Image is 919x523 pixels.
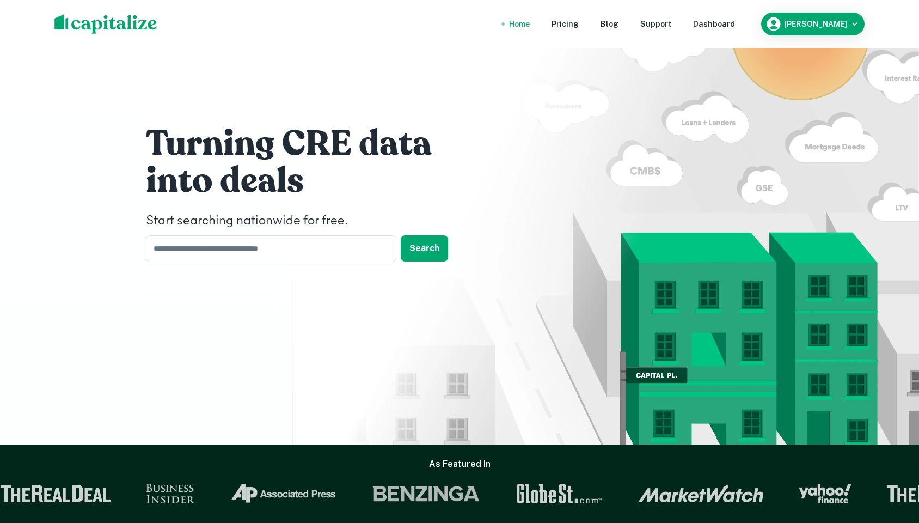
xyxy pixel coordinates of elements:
h1: into deals [146,159,473,203]
img: capitalize-logo.png [54,14,157,34]
h1: Turning CRE data [146,122,473,166]
button: Search [401,235,448,261]
h6: As Featured In [429,458,491,471]
h4: Start searching nationwide for free. [146,211,473,231]
img: GlobeSt [510,484,598,503]
img: Associated Press [224,484,332,503]
a: Support [640,18,671,30]
a: Blog [601,18,618,30]
a: Pricing [552,18,579,30]
img: Benzinga [366,484,475,503]
a: Dashboard [693,18,735,30]
img: Business Insider [140,484,189,503]
iframe: Chat Widget [865,436,919,488]
button: [PERSON_NAME] [761,13,865,35]
h6: [PERSON_NAME] [784,20,847,28]
img: Market Watch [633,484,758,503]
img: Yahoo Finance [793,484,846,503]
a: Home [509,18,530,30]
